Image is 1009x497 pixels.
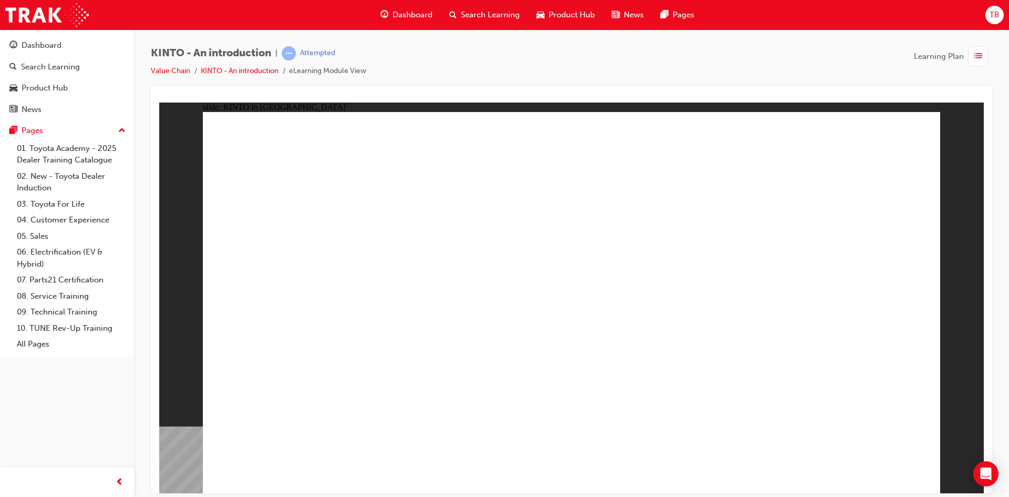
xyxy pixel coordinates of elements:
[13,320,130,337] a: 10. TUNE Rev-Up Training
[151,66,190,75] a: Value Chain
[116,476,123,489] span: prev-icon
[5,3,89,27] img: Trak
[4,36,130,55] a: Dashboard
[372,4,441,26] a: guage-iconDashboard
[13,272,130,288] a: 07. Parts21 Certification
[914,46,992,66] button: Learning Plan
[537,8,544,22] span: car-icon
[21,61,80,73] div: Search Learning
[300,48,335,58] div: Attempted
[914,50,964,63] span: Learning Plan
[973,461,998,486] div: Open Intercom Messenger
[673,9,694,21] span: Pages
[13,336,130,352] a: All Pages
[13,304,130,320] a: 09. Technical Training
[13,168,130,196] a: 02. New - Toyota Dealer Induction
[612,8,620,22] span: news-icon
[4,121,130,140] button: Pages
[4,34,130,121] button: DashboardSearch LearningProduct HubNews
[22,125,43,137] div: Pages
[549,9,595,21] span: Product Hub
[13,196,130,212] a: 03. Toyota For Life
[985,6,1004,24] button: TB
[441,4,528,26] a: search-iconSearch Learning
[624,9,644,21] span: News
[13,228,130,245] a: 05. Sales
[380,8,388,22] span: guage-icon
[275,47,277,59] span: |
[22,82,68,94] div: Product Hub
[289,65,366,77] li: eLearning Module View
[652,4,703,26] a: pages-iconPages
[603,4,652,26] a: news-iconNews
[990,9,1000,21] span: TB
[9,84,17,93] span: car-icon
[449,8,457,22] span: search-icon
[9,105,17,115] span: news-icon
[4,78,130,98] a: Product Hub
[393,9,433,21] span: Dashboard
[461,9,520,21] span: Search Learning
[22,39,61,52] div: Dashboard
[4,100,130,119] a: News
[13,244,130,272] a: 06. Electrification (EV & Hybrid)
[13,140,130,168] a: 01. Toyota Academy - 2025 Dealer Training Catalogue
[9,126,17,136] span: pages-icon
[4,57,130,77] a: Search Learning
[661,8,668,22] span: pages-icon
[9,63,17,72] span: search-icon
[13,288,130,305] a: 08. Service Training
[9,41,17,50] span: guage-icon
[13,212,130,228] a: 04. Customer Experience
[201,66,279,75] a: KINTO - An introduction
[22,104,42,116] div: News
[974,50,982,63] span: list-icon
[282,46,296,60] span: learningRecordVerb_ATTEMPT-icon
[151,47,271,59] span: KINTO - An introduction
[118,124,126,138] span: up-icon
[528,4,603,26] a: car-iconProduct Hub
